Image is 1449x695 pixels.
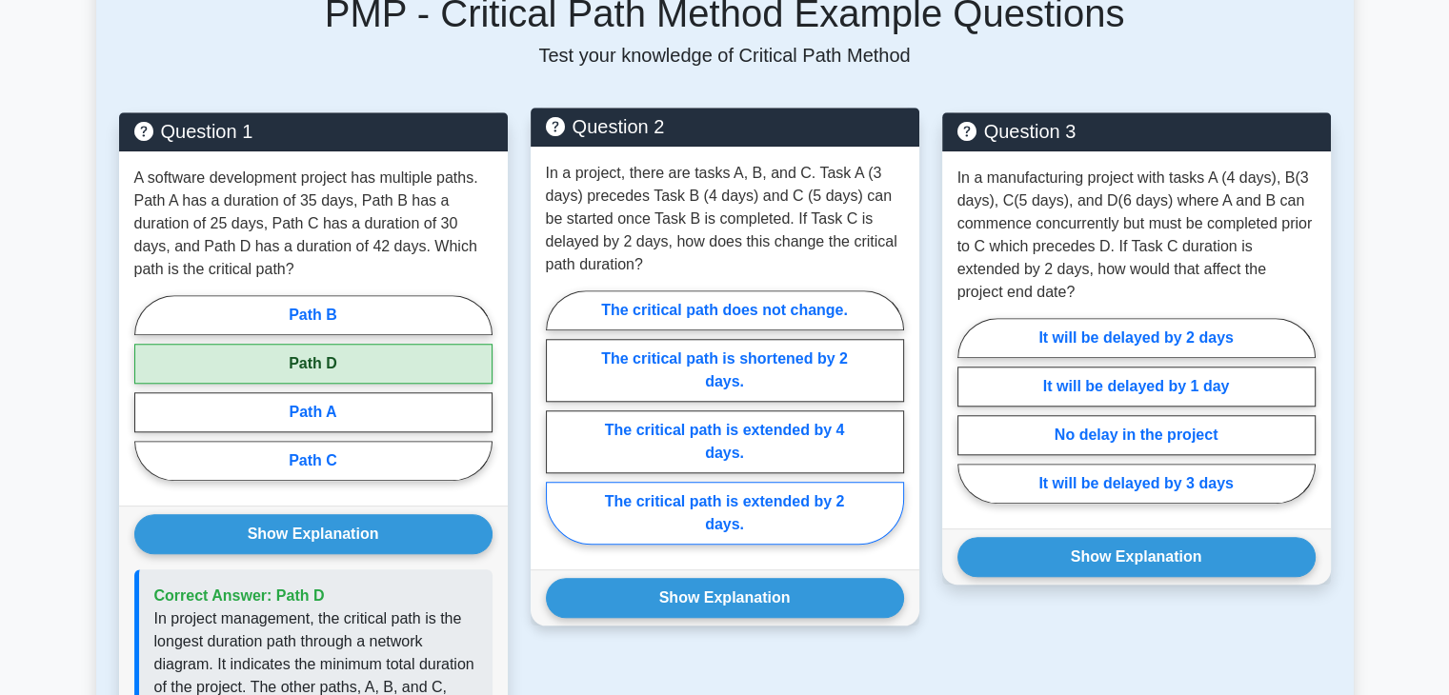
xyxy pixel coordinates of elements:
[546,410,904,473] label: The critical path is extended by 4 days.
[546,482,904,545] label: The critical path is extended by 2 days.
[546,290,904,330] label: The critical path does not change.
[134,344,493,384] label: Path D
[957,537,1316,577] button: Show Explanation
[134,167,493,281] p: A software development project has multiple paths. Path A has a duration of 35 days, Path B has a...
[546,578,904,618] button: Show Explanation
[134,441,493,481] label: Path C
[134,392,493,432] label: Path A
[957,318,1316,358] label: It will be delayed by 2 days
[957,464,1316,504] label: It will be delayed by 3 days
[957,167,1316,304] p: In a manufacturing project with tasks A (4 days), B(3 days), C(5 days), and D(6 days) where A and...
[134,120,493,143] h5: Question 1
[134,295,493,335] label: Path B
[957,120,1316,143] h5: Question 3
[957,367,1316,407] label: It will be delayed by 1 day
[546,162,904,276] p: In a project, there are tasks A, B, and C. Task A (3 days) precedes Task B (4 days) and C (5 days...
[154,587,325,604] span: Correct Answer: Path D
[957,415,1316,455] label: No delay in the project
[546,339,904,402] label: The critical path is shortened by 2 days.
[119,44,1331,67] p: Test your knowledge of Critical Path Method
[134,514,493,554] button: Show Explanation
[546,115,904,138] h5: Question 2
